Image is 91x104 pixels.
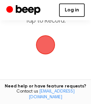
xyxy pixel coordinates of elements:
[11,17,80,25] p: Tap to Record.
[36,35,55,54] img: Beep Logo
[4,89,87,100] span: Contact us
[29,89,75,100] a: [EMAIL_ADDRESS][DOMAIN_NAME]
[59,3,85,17] a: Log in
[6,4,42,17] a: Beep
